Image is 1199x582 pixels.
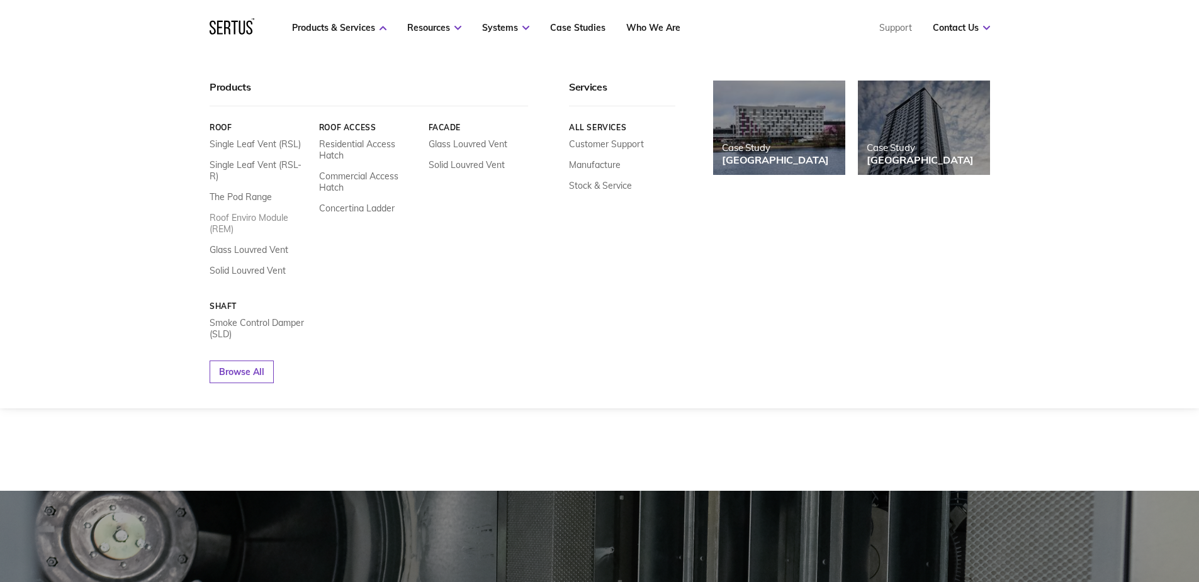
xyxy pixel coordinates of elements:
a: Concertina Ladder [318,203,394,214]
a: Systems [482,22,529,33]
a: Roof [210,123,310,132]
a: Facade [428,123,528,132]
a: Case Study[GEOGRAPHIC_DATA] [713,81,845,175]
a: Residential Access Hatch [318,138,419,161]
a: Case Study[GEOGRAPHIC_DATA] [858,81,990,175]
a: Single Leaf Vent (RSL) [210,138,301,150]
a: Stock & Service [569,180,632,191]
a: Roof Access [318,123,419,132]
a: Support [879,22,912,33]
a: Glass Louvred Vent [210,244,288,255]
div: Case Study [867,142,974,154]
div: Products [210,81,528,106]
a: Single Leaf Vent (RSL-R) [210,159,310,182]
a: All services [569,123,675,132]
div: Case Study [722,142,829,154]
a: Manufacture [569,159,621,171]
a: Products & Services [292,22,386,33]
a: Contact Us [933,22,990,33]
a: The Pod Range [210,191,272,203]
div: [GEOGRAPHIC_DATA] [722,154,829,166]
a: Smoke Control Damper (SLD) [210,317,310,340]
iframe: Chat Widget [972,436,1199,582]
a: Solid Louvred Vent [428,159,504,171]
a: Resources [407,22,461,33]
div: [GEOGRAPHIC_DATA] [867,154,974,166]
a: Customer Support [569,138,644,150]
a: Glass Louvred Vent [428,138,507,150]
a: Case Studies [550,22,605,33]
a: Shaft [210,301,310,311]
a: Roof Enviro Module (REM) [210,212,310,235]
a: Solid Louvred Vent [210,265,286,276]
div: Services [569,81,675,106]
a: Who We Are [626,22,680,33]
a: Browse All [210,361,274,383]
a: Commercial Access Hatch [318,171,419,193]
